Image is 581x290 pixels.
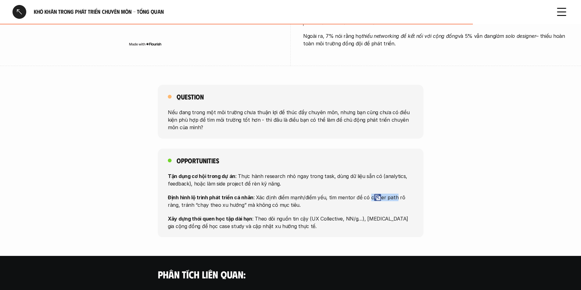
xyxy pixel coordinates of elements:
[168,215,252,221] strong: Xây dựng thói quen học tập dài hạn
[168,109,413,131] p: Nếu đang trong một môi trường chưa thuận lợi để thúc đẩy chuyên môn, nhưng bạn cũng chưa có điều ...
[168,193,413,208] p: : Xác định điểm mạnh/điểm yếu, tìm mentor để có career path rõ ràng, tránh “chạy theo xu hướng” m...
[168,215,413,230] p: : Theo dõi nguồn tin cậy (UX Collective, NN/g…), [MEDICAL_DATA] gia cộng đồng để học case study v...
[362,33,458,39] em: thiếu networking để kết nối với cộng đồng
[177,156,219,165] h5: Opportunities
[495,33,536,39] em: làm solo designer
[129,41,162,46] img: Made with Flourish
[303,32,568,47] p: Ngoài ra, 7% nói rằng họ và 5% vẫn đang – thiếu hoàn toàn môi trường đồng đội để phát triển.
[168,172,413,187] p: : Thực hành research nhỏ ngay trong task, dùng dữ liệu sẵn có (analytics, feedback), hoặc làm sid...
[34,8,547,15] h6: Khó khăn trong phát triển chuyên môn - Tổng quan
[308,9,570,25] em: “Sản phẩm chưa xây dựng hệ thống đo lường hiệu quả UX hoàn chỉnh, khiến cho việc đưa ra quyết địn...
[168,173,235,179] strong: Tận dụng cơ hội trong dự án
[177,92,204,101] h5: Question
[158,268,423,280] h4: Phân tích liên quan:
[168,194,253,200] strong: Định hình lộ trình phát triển cá nhân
